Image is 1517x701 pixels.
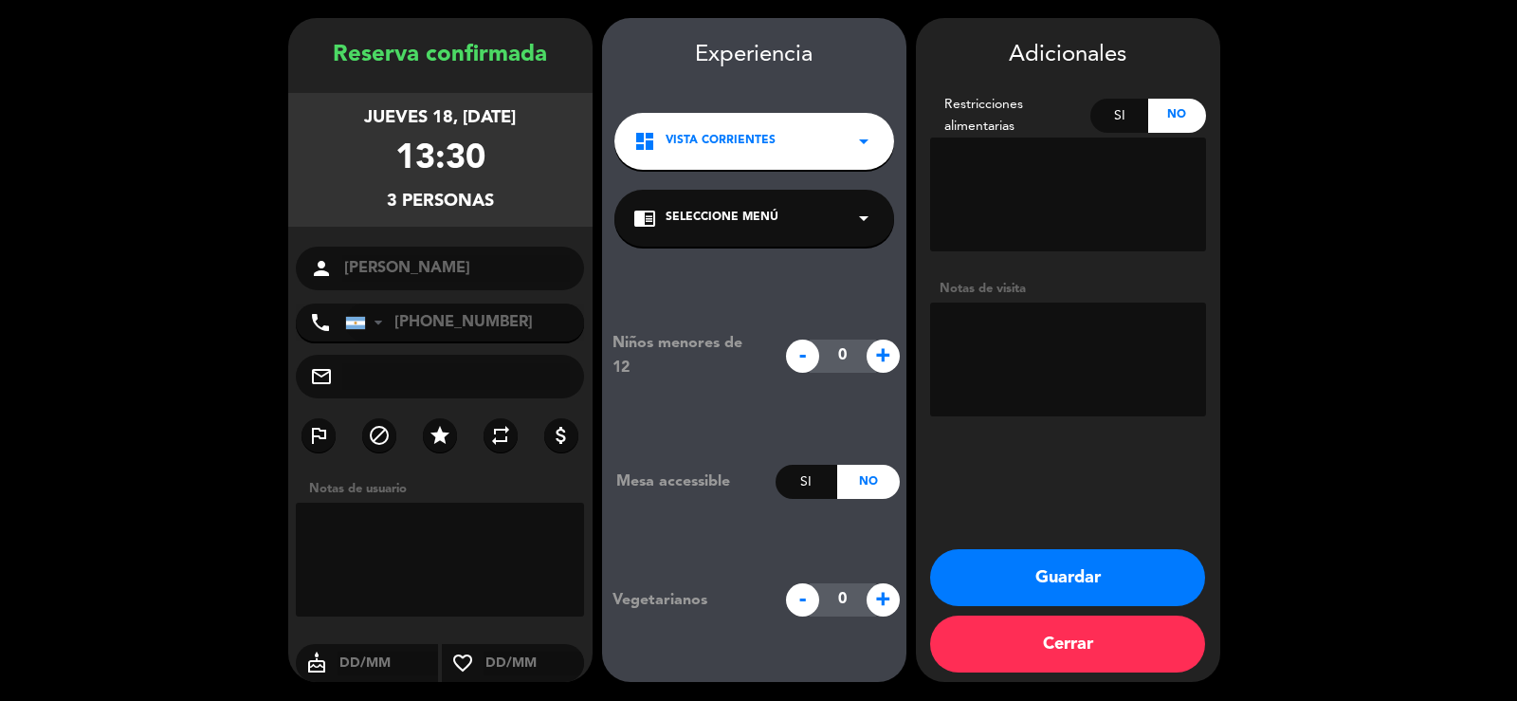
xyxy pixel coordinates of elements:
i: attach_money [550,424,573,447]
div: 13:30 [395,132,485,188]
div: Notas de visita [930,279,1206,299]
span: + [867,340,900,373]
input: DD/MM [484,652,585,675]
i: favorite_border [442,652,484,674]
span: - [786,583,819,617]
i: star [429,424,451,447]
div: Adicionales [930,37,1206,74]
span: Seleccione Menú [666,209,778,228]
span: + [867,583,900,617]
div: Notas de usuario [300,479,593,499]
i: arrow_drop_down [852,207,875,230]
div: Argentina: +54 [346,304,390,341]
div: Vegetarianos [598,588,776,613]
i: phone [309,311,332,334]
i: person [310,257,333,280]
div: Reserva confirmada [288,37,593,74]
span: - [786,340,819,373]
div: No [1148,99,1206,133]
i: dashboard [633,130,656,153]
div: Mesa accessible [602,470,776,494]
div: Restricciones alimentarias [930,94,1091,138]
span: VISTA CORRIENTES [666,132,776,151]
div: Si [1090,99,1148,133]
div: Niños menores de 12 [598,331,776,380]
div: Experiencia [602,37,906,74]
input: DD/MM [338,652,439,675]
i: chrome_reader_mode [633,207,656,230]
i: block [368,424,391,447]
div: 3 personas [387,188,494,215]
button: Cerrar [930,616,1205,673]
button: Guardar [930,549,1205,606]
i: outlined_flag [307,424,330,447]
div: Si [776,465,837,499]
i: mail_outline [310,365,333,388]
i: repeat [489,424,512,447]
i: arrow_drop_down [852,130,875,153]
div: No [837,465,899,499]
i: cake [296,652,338,674]
div: jueves 18, [DATE] [364,104,516,132]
